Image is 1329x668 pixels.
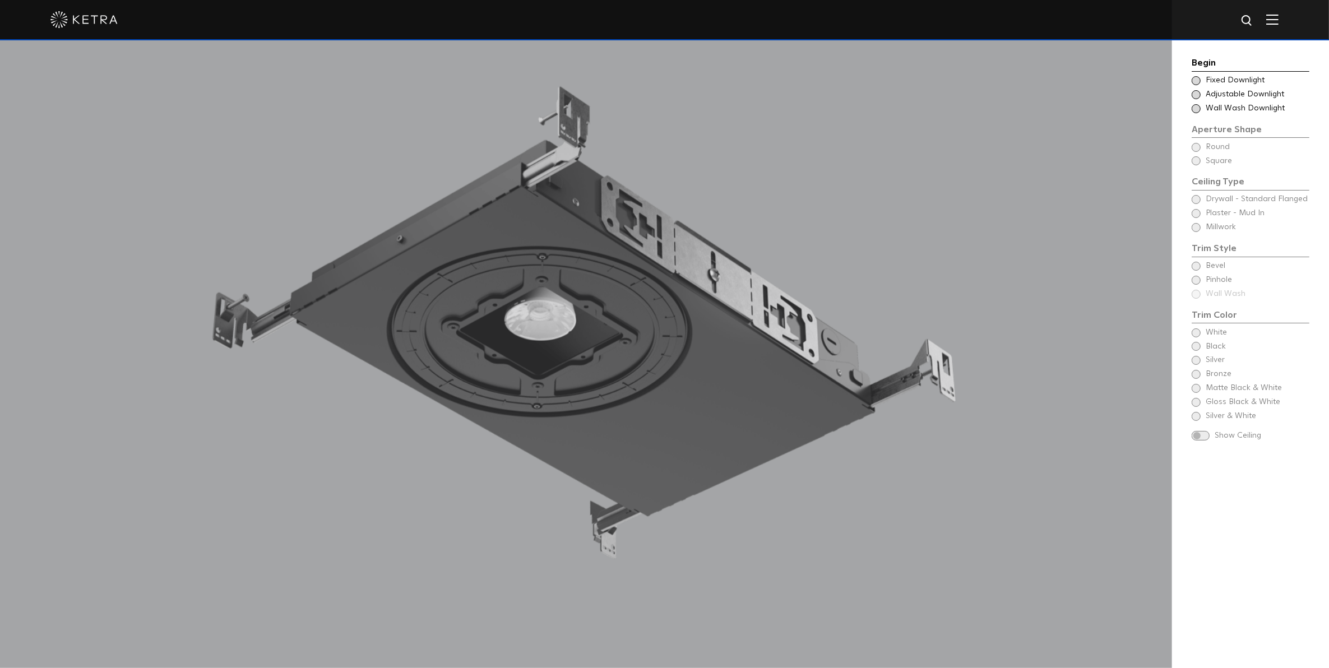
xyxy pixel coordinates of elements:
[1215,430,1309,442] span: Show Ceiling
[1192,56,1309,72] div: Begin
[50,11,118,28] img: ketra-logo-2019-white
[1266,14,1279,25] img: Hamburger%20Nav.svg
[1206,103,1308,114] span: Wall Wash Downlight
[1206,75,1308,86] span: Fixed Downlight
[1240,14,1254,28] img: search icon
[1206,89,1308,100] span: Adjustable Downlight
